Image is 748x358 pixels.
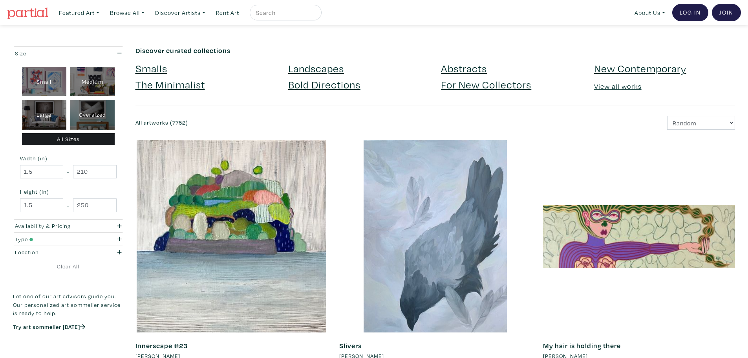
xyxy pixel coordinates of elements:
a: Slivers [339,341,362,350]
span: - [67,167,69,177]
h6: Discover curated collections [135,46,735,55]
a: Featured Art [55,5,103,21]
a: For New Collectors [441,77,531,91]
div: Type [15,235,92,244]
a: The Minimalist [135,77,205,91]
a: Smalls [135,61,167,75]
a: Innerscape #23 [135,341,188,350]
div: Oversized [70,100,115,130]
a: Join [712,4,741,21]
small: Height (in) [20,189,117,195]
button: Type [13,233,124,246]
div: Size [15,49,92,58]
a: Bold Directions [288,77,360,91]
a: New Contemporary [594,61,686,75]
div: All Sizes [22,133,115,145]
a: Browse All [106,5,148,21]
a: Landscapes [288,61,344,75]
div: Location [15,248,92,257]
div: Large [22,100,67,130]
a: Clear All [13,262,124,271]
a: About Us [631,5,669,21]
a: Abstracts [441,61,487,75]
a: Log In [672,4,708,21]
a: Rent Art [212,5,243,21]
a: Try art sommelier [DATE] [13,323,85,330]
a: Discover Artists [152,5,209,21]
div: Availability & Pricing [15,222,92,230]
button: Availability & Pricing [13,220,124,233]
h6: All artworks (7752) [135,119,430,126]
span: - [67,200,69,211]
a: My hair is holding there [543,341,621,350]
div: Medium [70,67,115,97]
button: Location [13,246,124,259]
a: View all works [594,82,642,91]
button: Size [13,47,124,60]
iframe: Customer reviews powered by Trustpilot [13,339,124,355]
input: Search [255,8,314,18]
div: Small [22,67,67,97]
small: Width (in) [20,156,117,161]
p: Let one of our art advisors guide you. Our personalized art sommelier service is ready to help. [13,292,124,318]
